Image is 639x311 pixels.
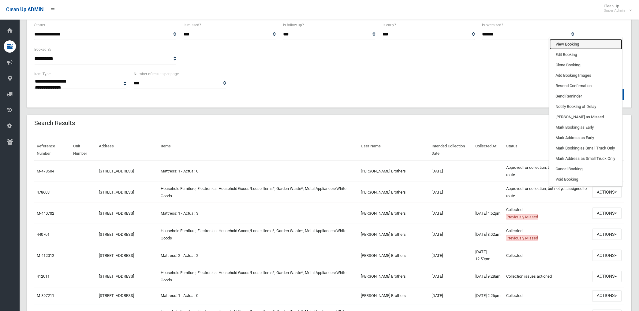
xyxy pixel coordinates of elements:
[359,245,429,266] td: [PERSON_NAME] Brothers
[359,287,429,305] td: [PERSON_NAME] Brothers
[34,71,50,77] label: Item Type
[592,229,622,240] button: Actions
[96,139,158,161] th: Address
[550,60,622,70] a: Clone Booking
[359,266,429,287] td: [PERSON_NAME] Brothers
[550,174,622,185] a: Void Booking
[506,214,538,220] span: Previously Missed
[504,245,590,266] td: Collected
[550,70,622,81] a: Add Booking Images
[550,81,622,91] a: Resend Confirmation
[604,8,625,13] small: Super Admin
[37,169,54,173] a: M-478604
[429,182,473,203] td: [DATE]
[550,50,622,60] a: Edit Booking
[550,143,622,154] a: Mark Booking as Small Truck Only
[473,203,504,224] td: [DATE] 4:52pm
[359,203,429,224] td: [PERSON_NAME] Brothers
[592,187,622,198] button: Actions
[159,224,359,245] td: Household Furniture, Electronics, Household Goods/Loose Items*, Garden Waste*, Metal Appliances/W...
[592,291,622,302] button: Actions
[99,211,134,216] a: [STREET_ADDRESS]
[429,245,473,266] td: [DATE]
[159,287,359,305] td: Mattress: 1 - Actual: 0
[473,266,504,287] td: [DATE] 9:28am
[504,287,590,305] td: Collected
[504,139,590,161] th: Status
[592,271,622,282] button: Actions
[473,287,504,305] td: [DATE] 2:26pm
[504,266,590,287] td: Collection issues actioned
[429,287,473,305] td: [DATE]
[592,250,622,261] button: Actions
[550,102,622,112] a: Notify Booking of Delay
[99,294,134,298] a: [STREET_ADDRESS]
[504,203,590,224] td: Collected
[506,235,538,241] span: Previously Missed
[429,224,473,245] td: [DATE]
[6,7,43,13] span: Clean Up ADMIN
[429,203,473,224] td: [DATE]
[550,133,622,143] a: Mark Address as Early
[429,161,473,182] td: [DATE]
[99,253,134,258] a: [STREET_ADDRESS]
[159,182,359,203] td: Household Furniture, Electronics, Household Goods/Loose Items*, Garden Waste*, Metal Appliances/W...
[473,245,504,266] td: [DATE] 12:59pm
[359,161,429,182] td: [PERSON_NAME] Brothers
[429,266,473,287] td: [DATE]
[473,224,504,245] td: [DATE] 8:02am
[99,190,134,194] a: [STREET_ADDRESS]
[550,39,622,50] a: View Booking
[504,224,590,245] td: Collected
[37,211,54,216] a: M-440702
[504,182,590,203] td: Approved for collection, but not yet assigned to route
[34,22,45,28] label: Status
[99,169,134,173] a: [STREET_ADDRESS]
[550,112,622,122] a: [PERSON_NAME] as Missed
[159,139,359,161] th: Items
[99,274,134,279] a: [STREET_ADDRESS]
[34,139,71,161] th: Reference Number
[34,46,51,53] label: Booked By
[37,253,54,258] a: M-412012
[37,190,50,194] a: 478603
[359,182,429,203] td: [PERSON_NAME] Brothers
[159,245,359,266] td: Mattress: 2 - Actual: 2
[550,122,622,133] a: Mark Booking as Early
[37,294,54,298] a: M-397211
[134,71,179,77] label: Number of results per page
[37,274,50,279] a: 412011
[159,161,359,182] td: Mattress: 1 - Actual: 0
[592,208,622,219] button: Actions
[504,161,590,182] td: Approved for collection, but not yet assigned to route
[27,117,82,129] header: Search Results
[359,139,429,161] th: User Name
[429,139,473,161] th: Intended Collection Date
[159,266,359,287] td: Household Furniture, Electronics, Household Goods/Loose Items*, Garden Waste*, Metal Appliances/W...
[99,232,134,237] a: [STREET_ADDRESS]
[71,139,97,161] th: Unit Number
[383,22,396,28] label: Is early?
[550,91,622,102] a: Send Reminder
[159,203,359,224] td: Mattress: 1 - Actual: 3
[482,22,503,28] label: Is oversized?
[550,154,622,164] a: Mark Address as Small Truck Only
[184,22,201,28] label: Is missed?
[37,232,50,237] a: 440701
[473,139,504,161] th: Collected At
[359,224,429,245] td: [PERSON_NAME] Brothers
[283,22,304,28] label: Is follow up?
[550,164,622,174] a: Cancel Booking
[601,4,631,13] span: Clean Up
